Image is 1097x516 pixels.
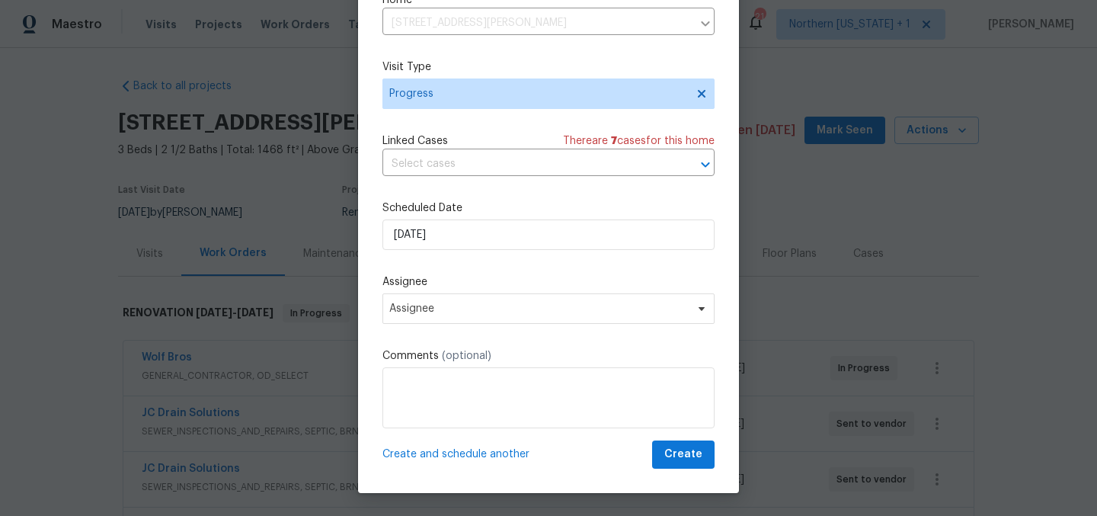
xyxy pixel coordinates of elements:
input: M/D/YYYY [382,220,715,250]
span: Create [664,445,702,464]
button: Open [695,154,716,175]
label: Visit Type [382,59,715,75]
span: Progress [389,86,686,101]
span: Create and schedule another [382,447,529,462]
label: Assignee [382,274,715,290]
button: Create [652,441,715,469]
input: Select cases [382,152,672,176]
label: Scheduled Date [382,200,715,216]
label: Comments [382,348,715,364]
span: 7 [611,136,617,146]
span: There are case s for this home [563,133,715,149]
input: Enter in an address [382,11,692,35]
span: Assignee [389,303,688,315]
span: (optional) [442,351,491,361]
span: Linked Cases [382,133,448,149]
